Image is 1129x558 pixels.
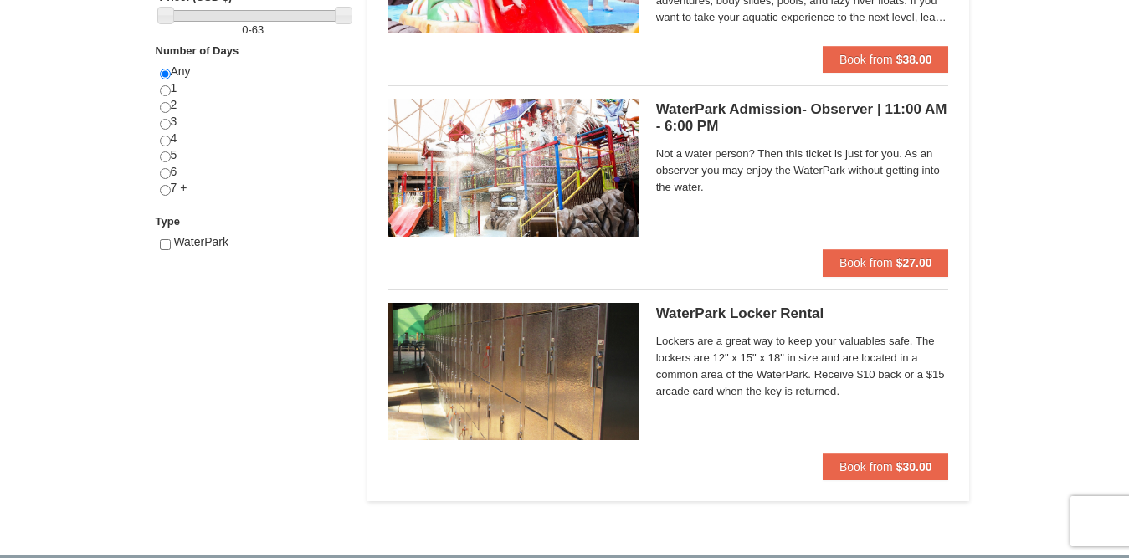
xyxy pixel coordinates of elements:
[839,256,893,269] span: Book from
[823,249,949,276] button: Book from $27.00
[656,146,949,196] span: Not a water person? Then this ticket is just for you. As an observer you may enjoy the WaterPark ...
[823,46,949,73] button: Book from $38.00
[896,53,932,66] strong: $38.00
[656,333,949,400] span: Lockers are a great way to keep your valuables safe. The lockers are 12" x 15" x 18" in size and ...
[823,453,949,480] button: Book from $30.00
[156,215,180,228] strong: Type
[896,460,932,474] strong: $30.00
[160,64,346,213] div: Any 1 2 3 4 5 6 7 +
[388,303,639,440] img: 6619917-1005-d92ad057.png
[656,305,949,322] h5: WaterPark Locker Rental
[160,22,346,38] label: -
[388,99,639,236] img: 6619917-744-d8335919.jpg
[656,101,949,135] h5: WaterPark Admission- Observer | 11:00 AM - 6:00 PM
[896,256,932,269] strong: $27.00
[252,23,264,36] span: 63
[839,460,893,474] span: Book from
[173,235,228,248] span: WaterPark
[156,44,239,57] strong: Number of Days
[839,53,893,66] span: Book from
[242,23,248,36] span: 0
